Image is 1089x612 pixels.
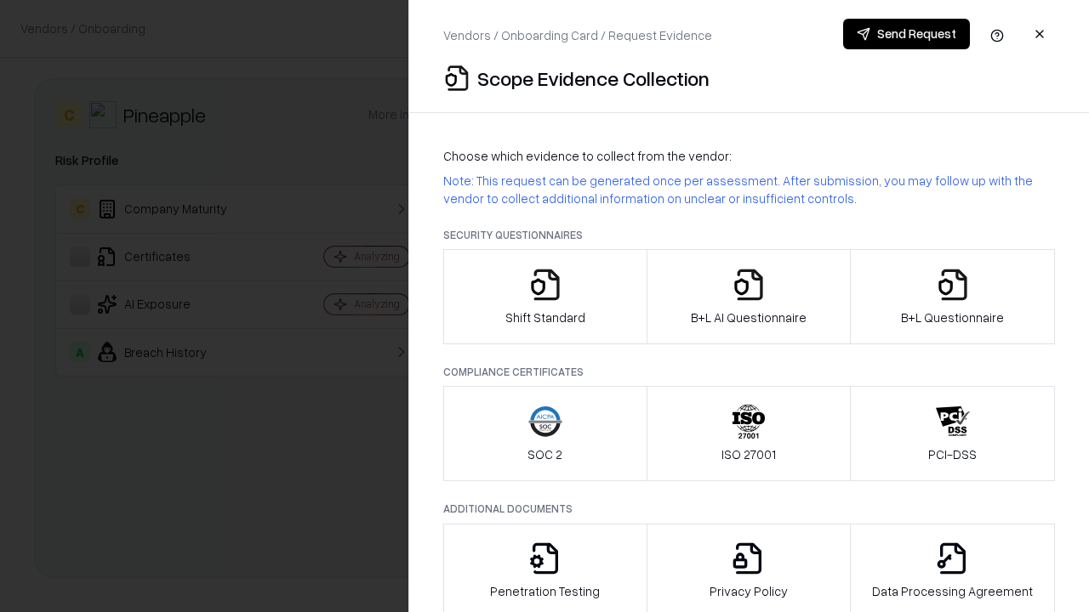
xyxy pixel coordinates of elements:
button: B+L Questionnaire [850,249,1055,344]
button: PCI-DSS [850,386,1055,481]
p: SOC 2 [527,445,562,463]
p: B+L AI Questionnaire [691,309,807,326]
p: Penetration Testing [490,582,600,600]
button: Shift Standard [443,249,647,344]
p: Security Questionnaires [443,228,1055,242]
p: Compliance Certificates [443,365,1055,379]
p: Shift Standard [505,309,585,326]
button: ISO 27001 [647,386,852,481]
p: Privacy Policy [710,582,788,600]
p: Scope Evidence Collection [477,65,710,92]
button: B+L AI Questionnaire [647,249,852,344]
p: ISO 27001 [721,445,776,463]
button: Send Request [843,19,970,49]
p: Choose which evidence to collect from the vendor: [443,147,1055,165]
p: Vendors / Onboarding Card / Request Evidence [443,26,712,44]
p: B+L Questionnaire [901,309,1004,326]
p: Additional Documents [443,501,1055,516]
p: Note: This request can be generated once per assessment. After submission, you may follow up with... [443,172,1055,207]
button: SOC 2 [443,386,647,481]
p: PCI-DSS [928,445,977,463]
p: Data Processing Agreement [872,582,1033,600]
